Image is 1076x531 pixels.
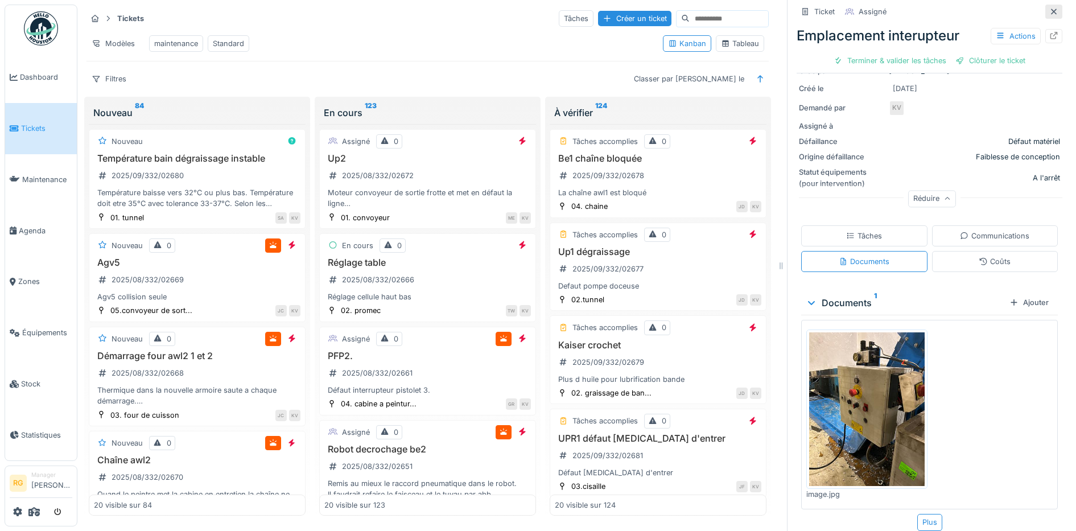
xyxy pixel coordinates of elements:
li: RG [10,475,27,492]
img: Badge_color-CXgf-gQk.svg [24,11,58,46]
div: Ajouter [1005,295,1053,310]
div: La chaîne awl1 est bloqué [555,187,761,198]
div: Tâches accomplies [572,136,638,147]
div: 02.tunnel [571,294,604,305]
div: KV [889,100,905,116]
span: Équipements [22,327,72,338]
div: Assigné [342,136,370,147]
div: Température baisse vers 32°C ou plus bas. Température doit etre 35°C avec tolerance 33-37°C. Selo... [94,187,300,209]
h3: Up2 [324,153,531,164]
div: Assigné à [799,121,884,131]
div: Standard [213,38,244,49]
div: Nouveau [112,240,143,251]
div: 2025/09/332/02679 [572,357,644,368]
div: 01. tunnel [110,212,144,223]
a: Statistiques [5,409,77,460]
div: 04. cabine a peintur... [341,398,417,409]
strong: Tickets [113,13,149,24]
span: Dashboard [20,72,72,83]
h3: Température bain dégraissage instable [94,153,300,164]
div: Quand le peintre met la cabine en entretien la chaîne ne s'arrête pas [94,489,300,511]
a: Agenda [5,205,77,256]
div: 20 visible sur 84 [94,500,152,511]
div: Défaut [MEDICAL_DATA] d'entrer [555,467,761,478]
div: À vérifier [554,106,762,120]
div: Réglage cellule haut bas [324,291,531,302]
div: GR [506,398,517,410]
div: 2025/08/332/02666 [342,274,414,285]
img: cw4mbn095pp6wybw60vybu7qc2q7 [809,332,925,486]
h3: Chaîne awl2 [94,455,300,466]
div: Thermique dans la nouvelle armoire saute a chaque démarrage. Voir avec l installateur déjà signal... [94,385,300,406]
div: 01. convoyeur [341,212,390,223]
sup: 1 [874,296,877,310]
h3: Agv5 [94,257,300,268]
div: Assigné [342,427,370,438]
h3: Be1 chaîne bloquée [555,153,761,164]
h3: Robot decrochage be2 [324,444,531,455]
div: 0 [394,427,398,438]
div: 2025/08/332/02668 [112,368,184,378]
div: JD [736,201,748,212]
div: Ticket [814,6,835,17]
a: RG Manager[PERSON_NAME] [10,471,72,498]
div: 2025/08/332/02669 [112,274,184,285]
div: 20 visible sur 123 [324,500,385,511]
div: Réduire [908,191,956,207]
div: Agv5 collision seule [94,291,300,302]
a: Équipements [5,307,77,359]
div: Manager [31,471,72,479]
div: Défaut matériel [1008,136,1060,147]
div: Nouveau [112,334,143,344]
div: 2025/09/332/02678 [572,170,644,181]
div: 0 [167,240,171,251]
div: Tâches accomplies [572,415,638,426]
div: Documents [839,256,889,267]
div: Modèles [86,35,140,52]
div: Actions [991,28,1041,44]
div: KV [750,201,761,212]
sup: 123 [365,106,377,120]
div: 2025/08/332/02661 [342,368,413,378]
div: JD [736,388,748,399]
div: 04. chaine [571,201,608,212]
div: KV [520,398,531,410]
sup: 84 [135,106,144,120]
div: Nouveau [112,136,143,147]
div: 2025/09/332/02681 [572,450,643,461]
div: 0 [662,136,666,147]
div: Coûts [979,256,1011,267]
span: Tickets [21,123,72,134]
div: A l'arrêt [1033,172,1060,183]
div: 0 [394,334,398,344]
div: Défaillance [799,136,884,147]
h3: Kaiser crochet [555,340,761,351]
a: Tickets [5,103,77,154]
div: 02. graissage de ban... [571,388,652,398]
div: 03. four de cuisson [110,410,179,421]
h3: Démarrage four awl2 1 et 2 [94,351,300,361]
div: Plus [917,514,942,530]
sup: 124 [595,106,607,120]
div: Assigné [859,6,887,17]
div: Documents [806,296,1005,310]
div: Kanban [668,38,706,49]
div: KV [520,212,531,224]
div: Nouveau [93,106,301,120]
div: maintenance [154,38,198,49]
div: JD [736,294,748,306]
div: Clôturer le ticket [951,53,1030,68]
span: Stock [21,378,72,389]
div: Tâches accomplies [572,229,638,240]
div: KV [289,305,300,316]
a: Maintenance [5,154,77,205]
div: Filtres [86,71,131,87]
div: Statut équipements (pour intervention) [799,167,884,188]
div: KV [750,481,761,492]
div: Moteur convoyeur de sortie frotte et met en défaut la ligne Reglage moteur +cellule après accélér... [324,187,531,209]
div: 2025/09/332/02680 [112,170,184,181]
h3: PFP2. [324,351,531,361]
div: 0 [662,415,666,426]
div: Plus d huile pour lubrification bande [555,374,761,385]
a: Stock [5,359,77,410]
